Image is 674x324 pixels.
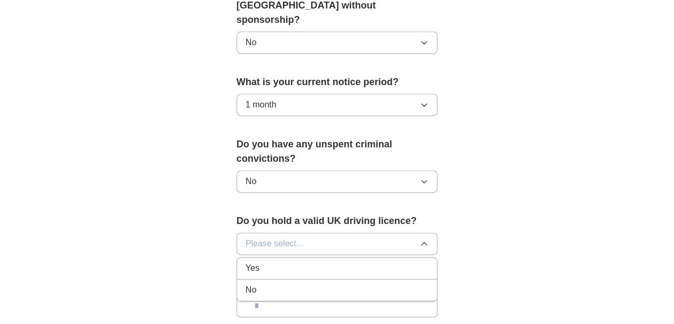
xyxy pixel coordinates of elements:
[246,175,256,188] span: No
[246,36,256,49] span: No
[246,237,304,250] span: Please select...
[237,170,438,193] button: No
[237,75,438,89] label: What is your current notice period?
[237,137,438,166] label: Do you have any unspent criminal convictions?
[237,94,438,116] button: 1 month
[246,262,259,275] span: Yes
[246,98,277,111] span: 1 month
[237,232,438,255] button: Please select...
[237,214,438,228] label: Do you hold a valid UK driving licence?
[237,31,438,54] button: No
[246,284,256,296] span: No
